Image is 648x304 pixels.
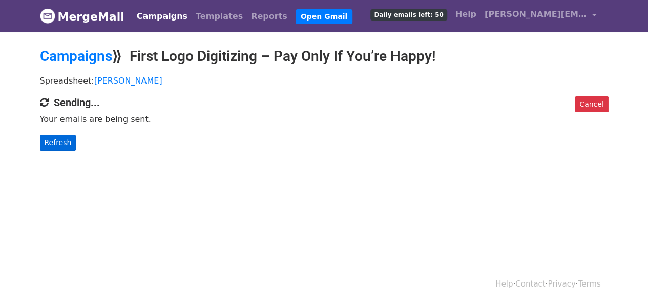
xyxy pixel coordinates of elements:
p: Spreadsheet: [40,75,609,86]
a: Daily emails left: 50 [366,4,451,25]
a: [PERSON_NAME][EMAIL_ADDRESS][DOMAIN_NAME] [480,4,600,28]
h4: Sending... [40,96,609,109]
a: Privacy [548,279,575,289]
a: Templates [192,6,247,27]
a: Open Gmail [296,9,352,24]
a: Cancel [575,96,608,112]
p: Your emails are being sent. [40,114,609,125]
h2: ⟫ First Logo Digitizing – Pay Only If You’re Happy! [40,48,609,65]
a: Terms [578,279,600,289]
a: Campaigns [133,6,192,27]
a: Help [451,4,480,25]
img: MergeMail logo [40,8,55,24]
a: Reports [247,6,291,27]
a: MergeMail [40,6,124,27]
a: Campaigns [40,48,112,65]
span: Daily emails left: 50 [370,9,447,21]
span: [PERSON_NAME][EMAIL_ADDRESS][DOMAIN_NAME] [485,8,587,21]
a: [PERSON_NAME] [94,76,162,86]
iframe: Chat Widget [597,255,648,304]
a: Contact [515,279,545,289]
a: Refresh [40,135,76,151]
a: Help [495,279,513,289]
